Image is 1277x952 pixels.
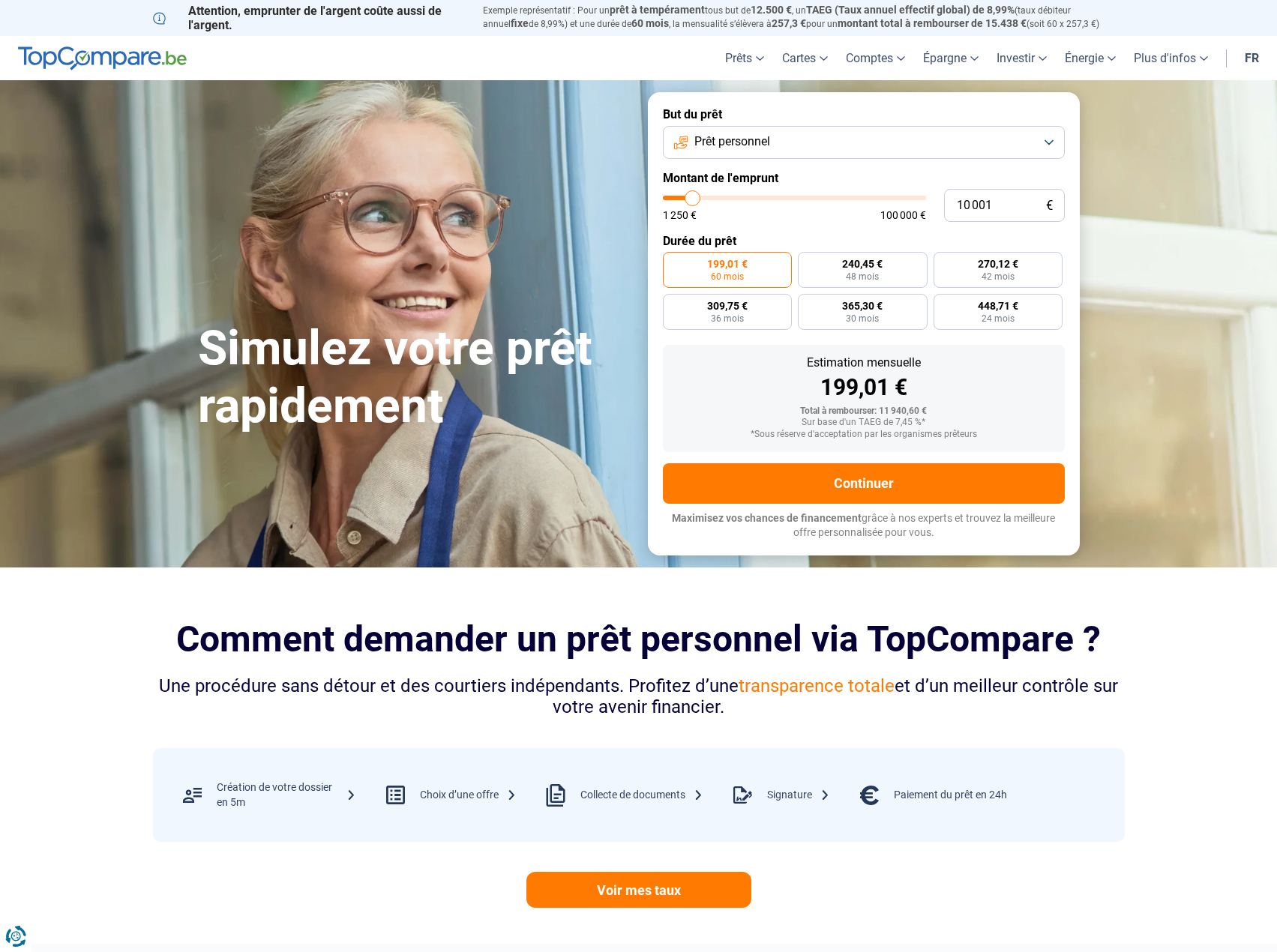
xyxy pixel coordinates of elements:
[675,406,1053,417] div: Total à rembourser: 11 940,60 €
[1236,36,1268,80] a: fr
[483,4,1125,31] p: Exemple représentatif : Pour un tous but de , un (taux débiteur annuel de 8,99%) et une durée de ...
[1125,36,1217,80] a: Plus d'infos
[806,4,1015,16] span: TAEG (Taux annuel effectif global) de 8,99%
[711,272,744,281] span: 60 mois
[672,512,862,524] span: Maximisez vos chances de financement
[1056,36,1125,80] a: Énergie
[982,272,1015,281] span: 42 mois
[153,675,1125,719] div: Une procédure sans détour et des courtiers indépendants. Profitez d’une et d’un meilleur contrôle...
[217,780,356,810] div: Création de votre dossier en 5m
[894,788,1007,803] div: Paiement du prêt en 24h
[675,376,1053,399] div: 199,01 €
[846,314,879,323] span: 30 mois
[18,46,187,70] img: TopCompare
[842,259,883,269] span: 240,45 €
[880,210,926,220] span: 100 000 €
[1046,199,1053,212] span: €
[711,314,744,323] span: 36 mois
[739,675,895,696] span: transparence totale
[842,301,883,311] span: 365,30 €
[420,788,517,803] div: Choix d’une offre
[663,126,1065,159] button: Prêt personnel
[663,107,1065,121] label: But du prêt
[631,17,669,29] span: 60 mois
[663,171,1065,185] label: Montant de l'emprunt
[663,511,1065,540] p: grâce à nos experts et trouvez la meilleure offre personnalisée pour vous.
[751,4,792,16] span: 12.500 €
[772,17,806,29] span: 257,3 €
[580,788,703,803] div: Collecte de documents
[675,418,1053,428] div: Sur base d'un TAEG de 7,45 %*
[511,17,529,29] span: fixe
[675,357,1053,369] div: Estimation mensuelle
[773,36,837,80] a: Cartes
[610,4,705,16] span: prêt à tempérament
[846,272,879,281] span: 48 mois
[978,259,1018,269] span: 270,12 €
[767,788,830,803] div: Signature
[707,301,748,311] span: 309,75 €
[838,17,1027,29] span: montant total à rembourser de 15.438 €
[914,36,988,80] a: Épargne
[153,4,465,32] p: Attention, emprunter de l'argent coûte aussi de l'argent.
[663,234,1065,248] label: Durée du prêt
[663,210,697,220] span: 1 250 €
[707,259,748,269] span: 199,01 €
[694,133,770,150] span: Prêt personnel
[988,36,1056,80] a: Investir
[978,301,1018,311] span: 448,71 €
[716,36,773,80] a: Prêts
[663,463,1065,504] button: Continuer
[198,320,630,436] h1: Simulez votre prêt rapidement
[675,430,1053,440] div: *Sous réserve d'acceptation par les organismes prêteurs
[982,314,1015,323] span: 24 mois
[153,618,1125,660] h2: Comment demander un prêt personnel via TopCompare ?
[837,36,914,80] a: Comptes
[526,872,751,908] a: Voir mes taux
